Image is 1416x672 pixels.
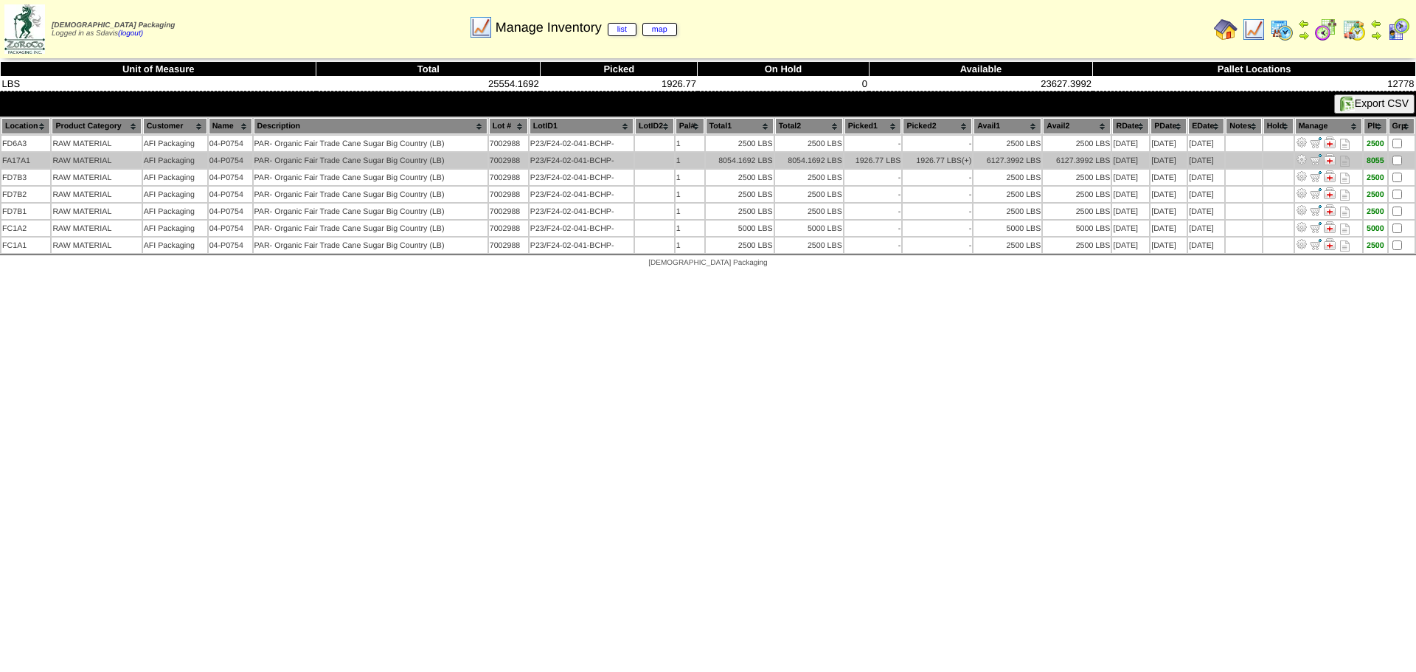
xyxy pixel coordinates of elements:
td: 2500 LBS [974,136,1041,151]
td: [DATE] [1188,187,1224,202]
td: 7002988 [489,204,528,219]
td: PAR- Organic Fair Trade Cane Sugar Big Country (LB) [254,204,487,219]
td: - [903,221,972,236]
td: [DATE] [1112,187,1149,202]
img: Manage Hold [1324,221,1336,233]
span: [DEMOGRAPHIC_DATA] Packaging [648,259,767,267]
td: [DATE] [1112,221,1149,236]
div: 2500 [1364,139,1386,148]
td: RAW MATERIAL [52,204,141,219]
img: Adjust [1296,238,1308,250]
th: Plt [1364,118,1386,134]
td: - [844,238,902,253]
img: Adjust [1296,221,1308,233]
img: calendarcustomer.gif [1386,18,1410,41]
th: Notes [1226,118,1261,134]
td: [DATE] [1150,153,1187,168]
td: 04-P0754 [209,204,252,219]
td: [DATE] [1150,204,1187,219]
td: 5000 LBS [775,221,843,236]
i: Note [1340,207,1350,218]
th: LotID1 [530,118,634,134]
td: RAW MATERIAL [52,238,141,253]
img: Move [1310,153,1322,165]
img: line_graph.gif [1242,18,1266,41]
td: 7002988 [489,153,528,168]
td: FD6A3 [1,136,50,151]
td: [DATE] [1188,136,1224,151]
td: AFI Packaging [143,136,207,151]
td: - [844,204,902,219]
th: Grp [1389,118,1415,134]
td: 2500 LBS [706,187,774,202]
td: 0 [698,77,869,91]
img: Manage Hold [1324,238,1336,250]
td: - [903,238,972,253]
th: Total [316,62,541,77]
td: AFI Packaging [143,187,207,202]
img: Manage Hold [1324,187,1336,199]
td: 2500 LBS [706,238,774,253]
td: 6127.3992 LBS [974,153,1041,168]
img: calendarprod.gif [1270,18,1294,41]
td: - [844,221,902,236]
img: Move [1310,187,1322,199]
span: Manage Inventory [496,20,677,35]
td: FC1A1 [1,238,50,253]
td: 2500 LBS [974,238,1041,253]
img: Adjust [1296,170,1308,182]
td: [DATE] [1112,136,1149,151]
th: Unit of Measure [1,62,316,77]
a: (logout) [118,30,143,38]
td: [DATE] [1112,170,1149,185]
td: P23/F24-02-041-BCHP- [530,170,634,185]
td: 2500 LBS [1043,170,1111,185]
td: [DATE] [1112,204,1149,219]
img: arrowleft.gif [1298,18,1310,30]
th: Total2 [775,118,843,134]
td: 1926.77 LBS [844,153,902,168]
th: Pal# [676,118,704,134]
td: P23/F24-02-041-BCHP- [530,204,634,219]
td: 2500 LBS [775,187,843,202]
td: P23/F24-02-041-BCHP- [530,187,634,202]
td: [DATE] [1150,238,1187,253]
td: AFI Packaging [143,221,207,236]
td: 7002988 [489,238,528,253]
td: 12778 [1093,77,1416,91]
td: [DATE] [1112,153,1149,168]
img: home.gif [1214,18,1238,41]
img: Adjust [1296,204,1308,216]
td: 2500 LBS [1043,238,1111,253]
th: Avail2 [1043,118,1111,134]
td: 2500 LBS [775,238,843,253]
img: calendarblend.gif [1314,18,1338,41]
td: [DATE] [1150,136,1187,151]
i: Note [1340,224,1350,235]
div: 2500 [1364,207,1386,216]
td: [DATE] [1150,221,1187,236]
th: Picked1 [844,118,902,134]
td: 1 [676,136,704,151]
td: 04-P0754 [209,170,252,185]
td: [DATE] [1188,238,1224,253]
td: 1 [676,153,704,168]
td: FD7B1 [1,204,50,219]
td: FA17A1 [1,153,50,168]
td: P23/F24-02-041-BCHP- [530,136,634,151]
td: AFI Packaging [143,238,207,253]
td: - [844,136,902,151]
td: 04-P0754 [209,136,252,151]
th: LotID2 [635,118,674,134]
td: 2500 LBS [1043,187,1111,202]
td: PAR- Organic Fair Trade Cane Sugar Big Country (LB) [254,187,487,202]
td: [DATE] [1188,204,1224,219]
img: Adjust [1296,153,1308,165]
td: 2500 LBS [706,204,774,219]
th: EDate [1188,118,1224,134]
td: 2500 LBS [974,187,1041,202]
td: [DATE] [1150,187,1187,202]
td: 2500 LBS [1043,204,1111,219]
th: Hold [1263,118,1294,134]
td: PAR- Organic Fair Trade Cane Sugar Big Country (LB) [254,238,487,253]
